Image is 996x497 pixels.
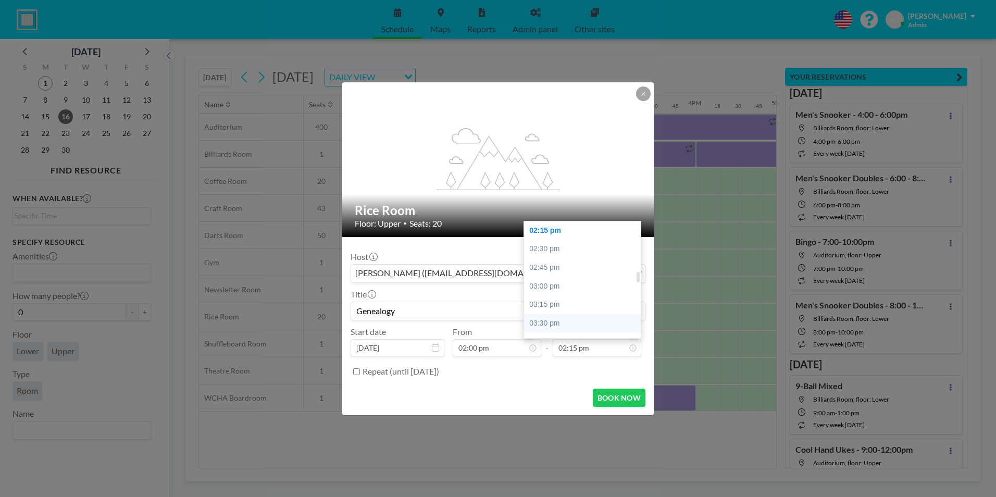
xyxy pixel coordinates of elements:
span: [PERSON_NAME] ([EMAIL_ADDRESS][DOMAIN_NAME]) [353,267,567,280]
label: Title [351,289,375,300]
button: BOOK NOW [593,389,645,407]
span: - [545,330,549,353]
div: 03:30 pm [524,314,646,333]
span: Floor: Upper [355,218,401,229]
label: From [453,327,472,337]
g: flex-grow: 1.2; [437,127,560,190]
div: Search for option [351,265,645,282]
div: 03:00 pm [524,277,646,296]
div: 02:45 pm [524,258,646,277]
label: Repeat (until [DATE]) [363,366,439,377]
div: 03:45 pm [524,332,646,351]
div: 03:15 pm [524,295,646,314]
label: Start date [351,327,386,337]
span: • [403,219,407,227]
label: Host [351,252,377,262]
h2: Rice Room [355,203,642,218]
div: 02:30 pm [524,240,646,258]
span: Seats: 20 [409,218,442,229]
input: Andrea's reservation [351,302,645,320]
div: 02:15 pm [524,221,646,240]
